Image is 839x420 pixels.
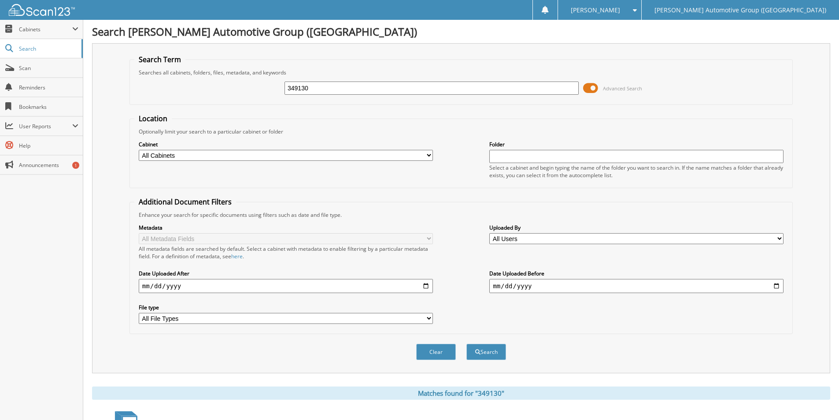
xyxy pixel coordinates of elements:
[489,270,784,277] label: Date Uploaded Before
[134,55,185,64] legend: Search Term
[72,162,79,169] div: 1
[134,197,236,207] legend: Additional Document Filters
[92,24,830,39] h1: Search [PERSON_NAME] Automotive Group ([GEOGRAPHIC_DATA])
[654,7,826,13] span: [PERSON_NAME] Automotive Group ([GEOGRAPHIC_DATA])
[19,26,72,33] span: Cabinets
[19,45,77,52] span: Search
[416,344,456,360] button: Clear
[489,164,784,179] div: Select a cabinet and begin typing the name of the folder you want to search in. If the name match...
[603,85,642,92] span: Advanced Search
[19,123,72,130] span: User Reports
[134,128,788,135] div: Optionally limit your search to a particular cabinet or folder
[92,387,830,400] div: Matches found for "349130"
[9,4,75,16] img: scan123-logo-white.svg
[466,344,506,360] button: Search
[139,304,433,311] label: File type
[139,270,433,277] label: Date Uploaded After
[19,103,78,111] span: Bookmarks
[134,211,788,219] div: Enhance your search for specific documents using filters such as date and file type.
[134,69,788,76] div: Searches all cabinets, folders, files, metadata, and keywords
[571,7,620,13] span: [PERSON_NAME]
[139,141,433,148] label: Cabinet
[19,142,78,149] span: Help
[19,84,78,91] span: Reminders
[19,64,78,72] span: Scan
[134,114,172,123] legend: Location
[139,279,433,293] input: start
[489,279,784,293] input: end
[231,253,243,260] a: here
[489,141,784,148] label: Folder
[489,224,784,231] label: Uploaded By
[19,161,78,169] span: Announcements
[139,245,433,260] div: All metadata fields are searched by default. Select a cabinet with metadata to enable filtering b...
[139,224,433,231] label: Metadata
